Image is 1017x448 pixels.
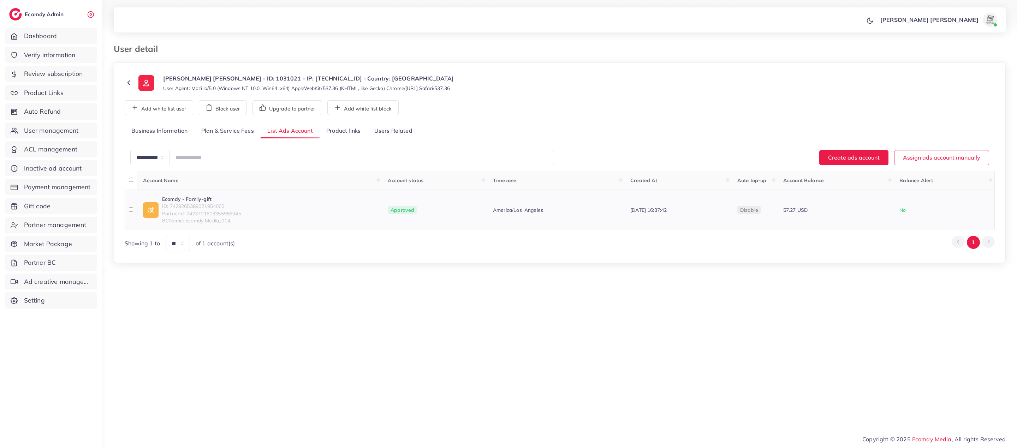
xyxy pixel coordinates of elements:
span: Showing 1 to [125,239,160,247]
img: logo [9,8,22,20]
button: Add white list user [125,100,193,115]
span: [DATE] 16:37:42 [630,207,667,213]
span: BCName: Ecomdy Media_014 [162,217,241,224]
p: [PERSON_NAME] [PERSON_NAME] - ID: 1031021 - IP: [TECHNICAL_ID] - Country: [GEOGRAPHIC_DATA] [163,74,454,83]
span: Timezone [493,177,516,184]
a: Partner management [5,217,97,233]
button: Assign ads account manually [894,150,989,165]
span: Gift code [24,202,50,211]
span: Copyright © 2025 [862,435,1006,443]
ul: Pagination [952,236,995,249]
span: Setting [24,296,45,305]
a: Product links [320,124,367,139]
span: of 1 account(s) [196,239,235,247]
h3: User detail [114,44,163,54]
span: Approved [388,206,417,214]
a: [PERSON_NAME] [PERSON_NAME]avatar [876,13,1000,27]
small: User Agent: Mozilla/5.0 (Windows NT 10.0; Win64; x64) AppleWebKit/537.36 (KHTML, like Gecko) Chro... [163,85,450,92]
a: Gift code [5,198,97,214]
span: disable [740,207,758,213]
span: Created At [630,177,658,184]
h2: Ecomdy Admin [25,11,65,18]
span: Balance Alert [899,177,933,184]
span: , All rights Reserved [952,435,1006,443]
button: Add white list block [327,100,399,115]
span: Partner management [24,220,87,229]
span: Ad creative management [24,277,92,286]
span: Review subscription [24,69,83,78]
a: Dashboard [5,28,97,44]
span: ID: 7429265389021954065 [162,203,241,210]
img: avatar [983,13,997,27]
span: Partner BC [24,258,56,267]
span: Market Package [24,239,72,249]
span: Auto Refund [24,107,61,116]
a: Ecomdy Media [912,436,952,443]
span: Account Name [143,177,179,184]
span: America/Los_Angeles [493,207,543,214]
p: [PERSON_NAME] [PERSON_NAME] [880,16,979,24]
a: Auto Refund [5,103,97,120]
a: Plan & Service Fees [195,124,261,139]
a: Market Package [5,236,97,252]
span: No [899,207,906,213]
img: ic-ad-info.7fc67b75.svg [143,202,159,218]
a: Partner BC [5,255,97,271]
img: ic-user-info.36bf1079.svg [138,75,154,91]
span: Auto top-up [737,177,767,184]
a: Payment management [5,179,97,195]
span: Dashboard [24,31,57,41]
span: User management [24,126,78,135]
a: Inactive ad account [5,160,97,177]
a: Business Information [125,124,195,139]
a: Review subscription [5,66,97,82]
span: Account Balance [783,177,824,184]
span: 57.27 USD [783,207,808,213]
a: List Ads Account [261,124,320,139]
a: logoEcomdy Admin [9,8,65,20]
span: PartnerId: 7423701813355986945 [162,210,241,217]
a: Product Links [5,85,97,101]
button: Upgrade to partner [252,100,322,115]
a: User management [5,123,97,139]
span: Product Links [24,88,64,97]
button: Block user [199,100,247,115]
a: Verify information [5,47,97,63]
span: Inactive ad account [24,164,82,173]
a: Users Related [367,124,419,139]
span: ACL management [24,145,77,154]
span: Verify information [24,50,76,60]
a: Setting [5,292,97,309]
a: ACL management [5,141,97,157]
button: Create ads account [819,150,888,165]
a: Ecomdy - Family-gift [162,196,241,203]
span: Account status [388,177,423,184]
a: Ad creative management [5,274,97,290]
span: Payment management [24,183,91,192]
button: Go to page 1 [967,236,980,249]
